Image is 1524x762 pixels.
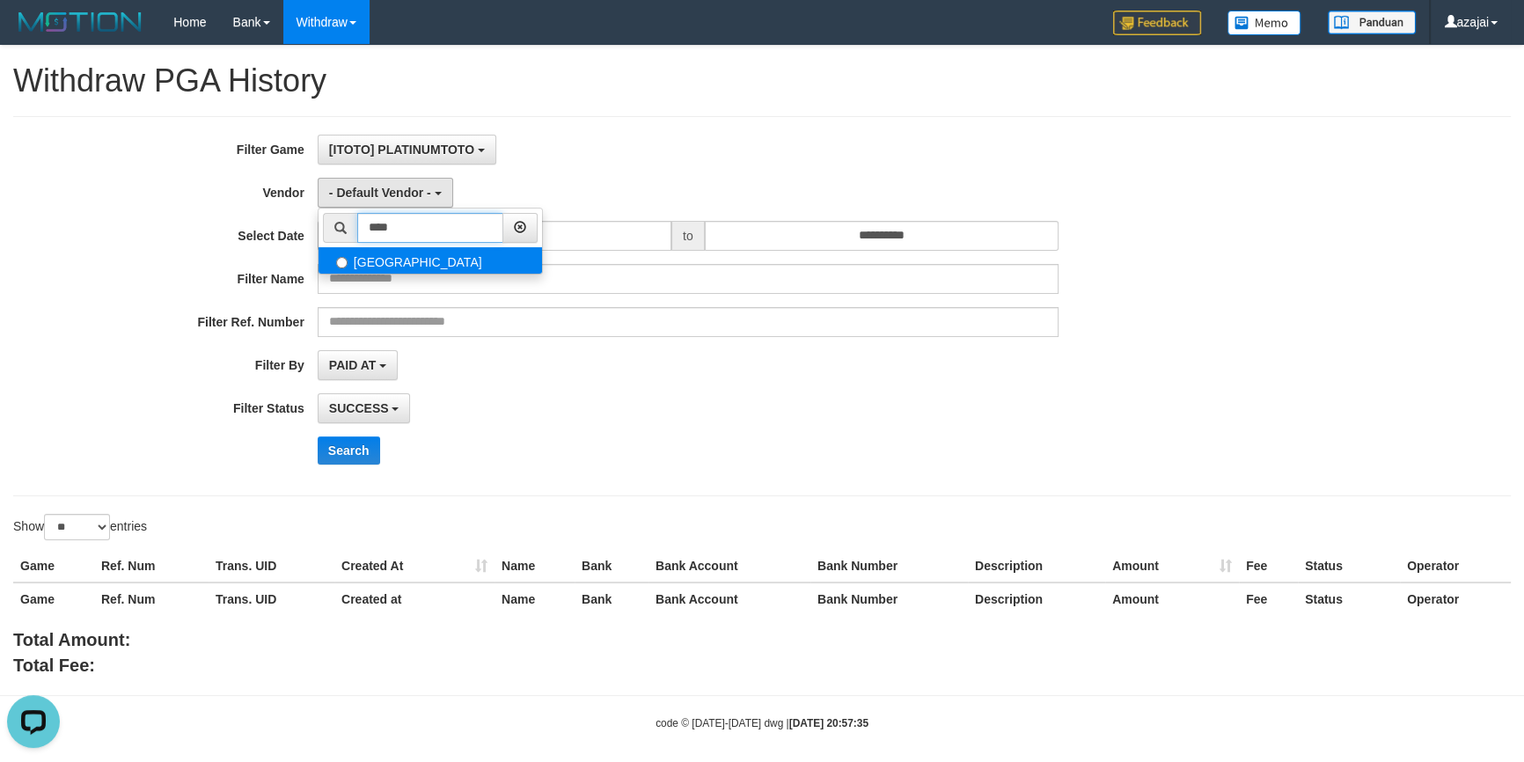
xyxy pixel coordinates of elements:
[495,550,575,582] th: Name
[334,550,495,582] th: Created At
[13,630,130,649] b: Total Amount:
[575,582,648,615] th: Bank
[13,582,94,615] th: Game
[1298,582,1400,615] th: Status
[94,550,209,582] th: Ref. Num
[318,135,496,165] button: [ITOTO] PLATINUMTOTO
[968,582,1105,615] th: Description
[318,178,453,208] button: - Default Vendor -
[789,717,868,729] strong: [DATE] 20:57:35
[319,247,542,274] label: [GEOGRAPHIC_DATA]
[13,9,147,35] img: MOTION_logo.png
[810,550,968,582] th: Bank Number
[329,401,389,415] span: SUCCESS
[318,350,398,380] button: PAID AT
[1105,582,1239,615] th: Amount
[334,582,495,615] th: Created at
[336,257,348,268] input: [GEOGRAPHIC_DATA]
[968,550,1105,582] th: Description
[13,63,1511,99] h1: Withdraw PGA History
[1239,550,1298,582] th: Fee
[810,582,968,615] th: Bank Number
[329,186,431,200] span: - Default Vendor -
[13,550,94,582] th: Game
[1328,11,1416,34] img: panduan.png
[329,143,474,157] span: [ITOTO] PLATINUMTOTO
[318,393,411,423] button: SUCCESS
[575,550,648,582] th: Bank
[1400,582,1511,615] th: Operator
[495,582,575,615] th: Name
[329,358,376,372] span: PAID AT
[13,656,95,675] b: Total Fee:
[656,717,868,729] small: code © [DATE]-[DATE] dwg |
[1400,550,1511,582] th: Operator
[13,514,147,540] label: Show entries
[1105,550,1239,582] th: Amount
[7,7,60,60] button: Open LiveChat chat widget
[94,582,209,615] th: Ref. Num
[1113,11,1201,35] img: Feedback.jpg
[671,221,705,251] span: to
[1239,582,1298,615] th: Fee
[1227,11,1301,35] img: Button%20Memo.svg
[209,550,334,582] th: Trans. UID
[44,514,110,540] select: Showentries
[648,582,810,615] th: Bank Account
[648,550,810,582] th: Bank Account
[318,436,380,465] button: Search
[1298,550,1400,582] th: Status
[209,582,334,615] th: Trans. UID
